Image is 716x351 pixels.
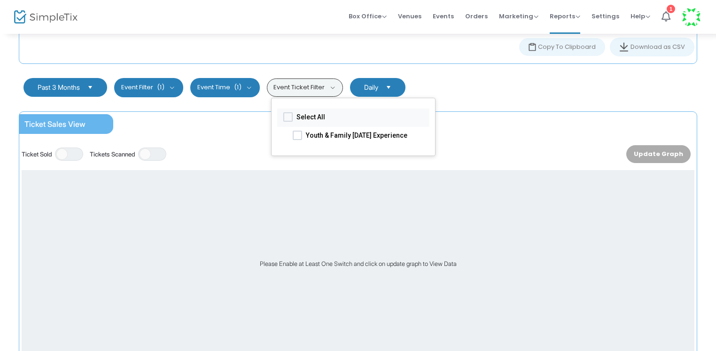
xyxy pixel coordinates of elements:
[465,4,488,28] span: Orders
[38,83,80,91] span: Past 3 Months
[90,150,135,159] label: Tickets Scanned
[267,78,343,96] button: Event Ticket Filter
[157,84,164,91] span: (1)
[433,4,454,28] span: Events
[550,12,580,21] span: Reports
[296,111,414,123] span: Select All
[349,12,387,21] span: Box Office
[364,84,378,92] span: Daily
[382,84,395,91] button: Select
[398,4,421,28] span: Venues
[24,119,86,129] span: Ticket Sales View
[667,5,675,13] div: 1
[22,150,52,159] label: Ticket Sold
[190,78,260,97] button: Event Time(1)
[234,84,241,91] span: (1)
[306,130,423,141] span: Youth & Family [DATE] Experience
[499,12,538,21] span: Marketing
[84,84,97,91] button: Select
[114,78,183,97] button: Event Filter(1)
[591,4,619,28] span: Settings
[630,12,650,21] span: Help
